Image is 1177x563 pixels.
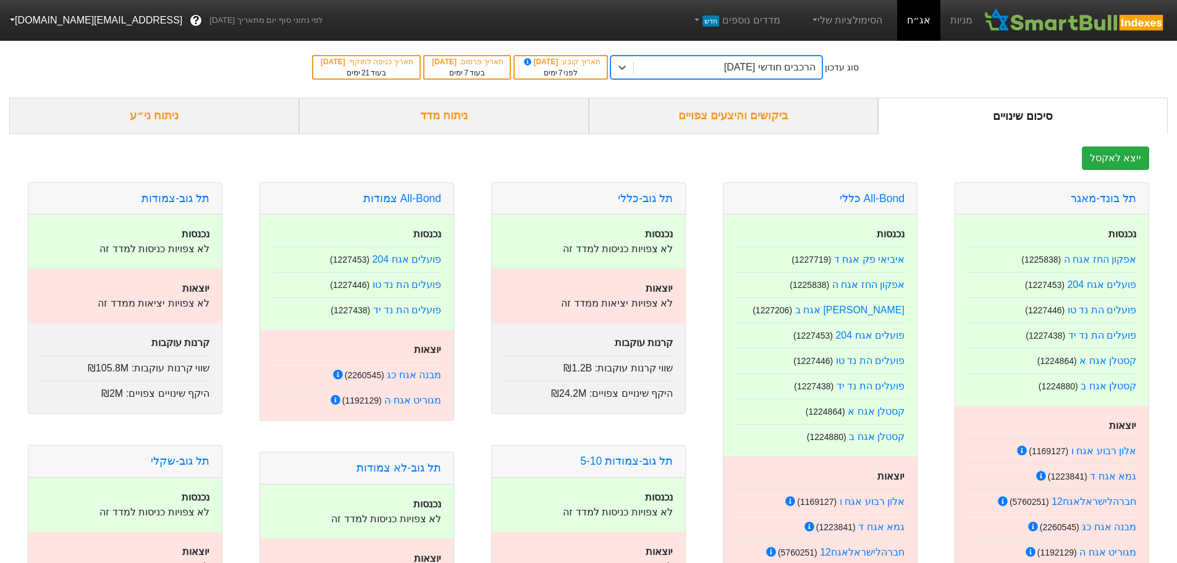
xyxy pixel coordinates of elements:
[345,370,384,380] small: ( 2260545 )
[522,57,560,66] span: [DATE]
[363,192,441,205] a: All-Bond צמודות
[504,355,673,376] div: שווי קרנות עוקבות :
[88,363,129,373] span: ₪105.8M
[342,396,382,405] small: ( 1192129 )
[837,381,905,391] a: פועלים הת נד יד
[182,283,209,294] strong: יוצאות
[1071,192,1136,205] a: תל בונד-מאגר
[182,229,209,239] strong: נכנסות
[193,12,200,29] span: ?
[1079,547,1136,557] a: מגוריט אגח ה
[840,192,905,205] a: All-Bond כללי
[816,522,856,532] small: ( 1223841 )
[432,57,458,66] span: [DATE]
[1025,280,1065,290] small: ( 1227453 )
[645,492,673,502] strong: נכנסות
[384,395,441,405] a: מגוריט אגח ה
[551,388,586,399] span: ₪24.2M
[982,8,1167,33] img: SmartBull
[330,255,369,265] small: ( 1227453 )
[504,505,673,520] p: לא צפויות כניסות למדד זה
[1082,146,1149,170] button: ייצא לאקסל
[209,14,323,27] span: לפי נתוני סוף יום מתאריך [DATE]
[702,15,719,27] span: חדש
[387,370,441,380] a: מבנה אגח כג
[848,406,905,417] a: קסטלן אגח א
[1064,254,1136,265] a: אפקון החז אגח ה
[858,522,905,532] a: גמא אגח ד
[615,337,673,348] strong: קרנות עוקבות
[1021,255,1061,265] small: ( 1225838 )
[319,67,413,78] div: בעוד ימים
[1029,446,1068,456] small: ( 1169127 )
[1048,472,1087,481] small: ( 1223841 )
[299,98,589,134] div: ניתוח מדד
[1079,355,1136,366] a: קסטלן אגח א
[1071,446,1136,456] a: אלון רבוע אגח ו
[372,254,441,265] a: פועלים אגח 204
[806,407,845,417] small: ( 1224864 )
[559,69,563,77] span: 7
[580,455,673,467] a: תל גוב-צמודות 5-10
[41,296,209,311] p: לא צפויות יציאות ממדד זה
[1039,381,1078,391] small: ( 1224880 )
[431,56,504,67] div: תאריך פרסום :
[618,192,673,205] a: תל גוב-כללי
[589,98,879,134] div: ביקושים והיצעים צפויים
[361,69,369,77] span: 21
[1108,229,1136,239] strong: נכנסות
[825,61,859,74] div: סוג עדכון
[1068,330,1136,341] a: פועלים הת נד יד
[877,229,905,239] strong: נכנסות
[791,255,831,265] small: ( 1227719 )
[1090,471,1136,481] a: גמא אגח ד
[687,8,785,33] a: מדדים נוספיםחדש
[321,57,347,66] span: [DATE]
[795,305,905,315] a: [PERSON_NAME] אגח ב
[753,305,792,315] small: ( 1227206 )
[373,305,441,315] a: פועלים הת נד יד
[373,279,441,290] a: פועלים הת נד טו
[790,280,829,290] small: ( 1225838 )
[101,388,123,399] span: ₪2M
[1068,305,1136,315] a: פועלים הת נד טו
[793,356,833,366] small: ( 1227446 )
[182,546,209,557] strong: יוצאות
[41,355,209,376] div: שווי קרנות עוקבות :
[832,279,905,290] a: אפקון החז אגח ה
[141,192,209,205] a: תל גוב-צמודות
[356,462,441,474] a: תל גוב-לא צמודות
[835,330,905,341] a: פועלים אגח 204
[1052,496,1136,507] a: חברהלישראלאגח12
[836,355,905,366] a: פועלים הת נד טו
[41,505,209,520] p: לא צפויות כניסות למדד זה
[413,499,441,509] strong: נכנסות
[820,547,905,557] a: חברהלישראלאגח12
[182,492,209,502] strong: נכנסות
[413,229,441,239] strong: נכנסות
[1010,497,1049,507] small: ( 5760251 )
[563,363,592,373] span: ₪1.2B
[464,69,468,77] span: 7
[41,381,209,401] div: היקף שינויים צפויים :
[849,431,905,442] a: קסטלן אגח ב
[1026,331,1065,341] small: ( 1227438 )
[151,455,209,467] a: תל גוב-שקלי
[646,546,673,557] strong: יוצאות
[834,254,905,265] a: איביאי פק אגח ד
[9,98,299,134] div: ניתוח ני״ע
[272,512,441,527] p: לא צפויות כניסות למדד זה
[1081,381,1136,391] a: קסטלן אגח ב
[414,344,441,355] strong: יוצאות
[794,381,833,391] small: ( 1227438 )
[331,305,370,315] small: ( 1227438 )
[778,548,817,557] small: ( 5760251 )
[1109,420,1136,431] strong: יוצאות
[840,496,905,507] a: אלון רבוע אגח ו
[521,56,601,67] div: תאריך קובע :
[1067,279,1136,290] a: פועלים אגח 204
[645,229,673,239] strong: נכנסות
[41,242,209,256] p: לא צפויות כניסות למדד זה
[504,296,673,311] p: לא צפויות יציאות ממדד זה
[504,242,673,256] p: לא צפויות כניסות למדד זה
